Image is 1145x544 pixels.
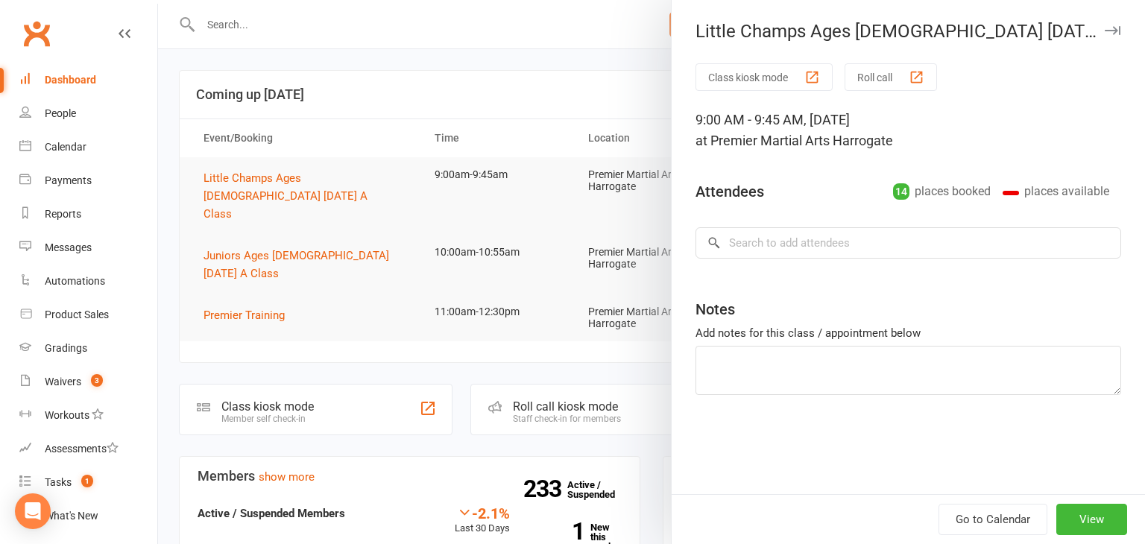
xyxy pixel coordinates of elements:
[1003,181,1109,202] div: places available
[893,181,991,202] div: places booked
[45,342,87,354] div: Gradings
[19,466,157,499] a: Tasks 1
[19,332,157,365] a: Gradings
[45,74,96,86] div: Dashboard
[19,298,157,332] a: Product Sales
[19,399,157,432] a: Workouts
[19,432,157,466] a: Assessments
[19,265,157,298] a: Automations
[45,208,81,220] div: Reports
[695,133,893,148] span: at Premier Martial Arts Harrogate
[45,409,89,421] div: Workouts
[18,15,55,52] a: Clubworx
[19,499,157,533] a: What's New
[19,197,157,231] a: Reports
[45,174,92,186] div: Payments
[45,275,105,287] div: Automations
[81,475,93,487] span: 1
[45,510,98,522] div: What's New
[45,443,119,455] div: Assessments
[45,241,92,253] div: Messages
[695,181,764,202] div: Attendees
[1056,504,1127,535] button: View
[19,231,157,265] a: Messages
[672,21,1145,42] div: Little Champs Ages [DEMOGRAPHIC_DATA] [DATE] A Class
[19,130,157,164] a: Calendar
[845,63,937,91] button: Roll call
[939,504,1047,535] a: Go to Calendar
[19,63,157,97] a: Dashboard
[19,97,157,130] a: People
[15,493,51,529] div: Open Intercom Messenger
[695,227,1121,259] input: Search to add attendees
[19,365,157,399] a: Waivers 3
[45,309,109,320] div: Product Sales
[91,374,103,387] span: 3
[695,299,735,320] div: Notes
[45,107,76,119] div: People
[695,110,1121,151] div: 9:00 AM - 9:45 AM, [DATE]
[45,376,81,388] div: Waivers
[45,476,72,488] div: Tasks
[695,324,1121,342] div: Add notes for this class / appointment below
[893,183,909,200] div: 14
[45,141,86,153] div: Calendar
[19,164,157,197] a: Payments
[695,63,833,91] button: Class kiosk mode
